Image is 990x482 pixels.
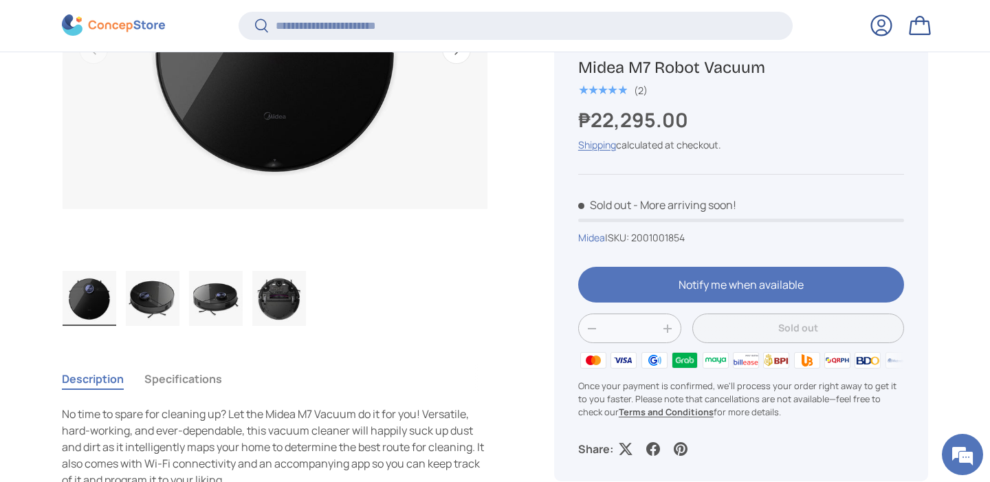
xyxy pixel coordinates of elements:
img: master [578,351,608,371]
img: Midea M7 Robot Vacuum [126,271,179,326]
img: maya [700,351,730,371]
strong: ₱22,295.00 [578,107,692,133]
a: Shipping [578,139,616,152]
img: Midea M7 Robot Vacuum [252,271,306,326]
img: metrobank [883,351,914,371]
img: ConcepStore [62,15,165,36]
p: - More arriving soon! [633,198,736,213]
span: Sold out [578,198,631,213]
span: | [605,232,685,245]
h1: Midea M7 Robot Vacuum [578,57,904,78]
a: Midea [578,232,605,245]
img: Midea M7 Robot Vacuum [63,271,116,326]
p: Once your payment is confirmed, we'll process your order right away to get it to you faster. Plea... [578,380,904,419]
img: bpi [761,351,791,371]
img: ubp [791,351,822,371]
a: Terms and Conditions [619,406,714,418]
div: (2) [634,85,648,96]
p: Share: [578,441,613,458]
span: ★★★★★ [578,84,627,98]
div: calculated at checkout. [578,138,904,153]
button: Sold out [692,314,904,344]
img: visa [608,351,639,371]
img: gcash [639,351,670,371]
span: SKU: [608,232,629,245]
img: qrph [822,351,852,371]
button: Description [62,363,124,395]
div: 5.0 out of 5.0 stars [578,85,627,97]
a: 5.0 out of 5.0 stars (2) [578,82,648,97]
img: billease [731,351,761,371]
img: Midea M7 Robot Vacuum [189,271,243,326]
button: Specifications [144,363,222,395]
img: bdo [852,351,883,371]
span: 2001001854 [631,232,685,245]
img: grabpay [670,351,700,371]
